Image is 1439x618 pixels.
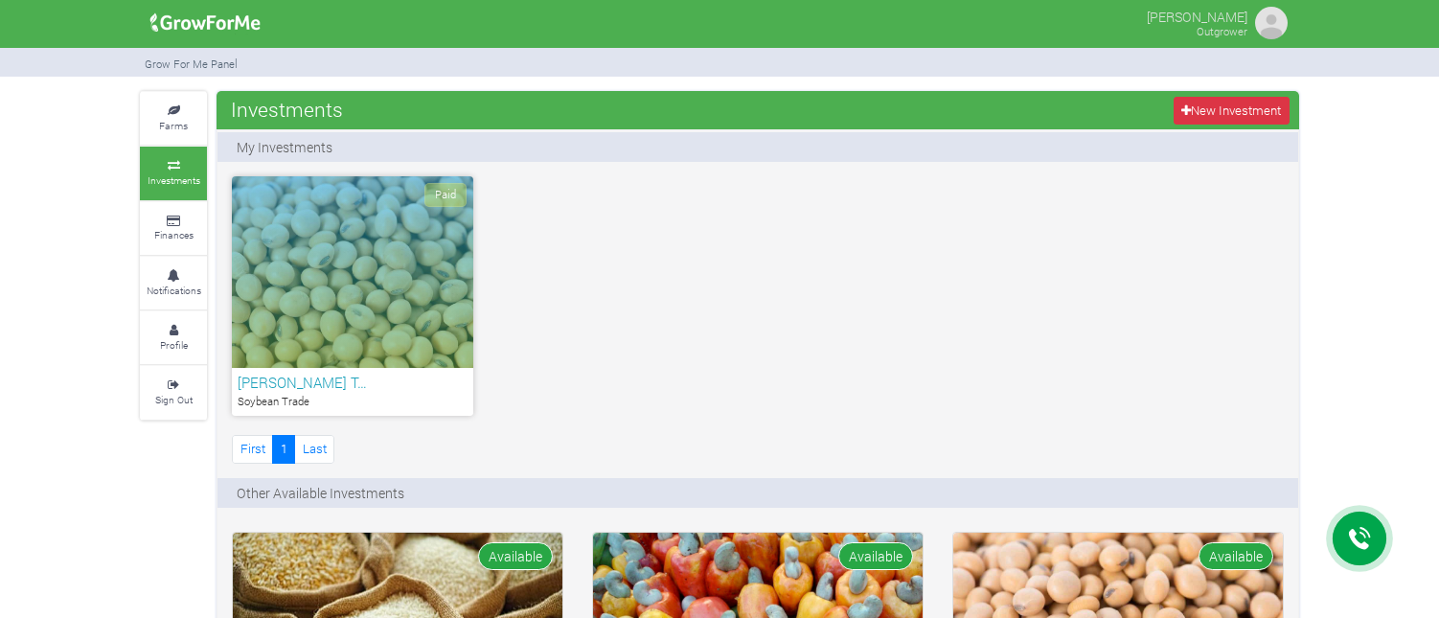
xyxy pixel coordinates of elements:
[140,147,207,199] a: Investments
[1147,4,1247,27] p: [PERSON_NAME]
[160,338,188,352] small: Profile
[148,173,200,187] small: Investments
[237,137,332,157] p: My Investments
[140,92,207,145] a: Farms
[424,183,467,207] span: Paid
[140,257,207,309] a: Notifications
[294,435,334,463] a: Last
[1252,4,1291,42] img: growforme image
[1199,542,1273,570] span: Available
[238,374,468,391] h6: [PERSON_NAME] T…
[140,202,207,255] a: Finances
[155,393,193,406] small: Sign Out
[1197,24,1247,38] small: Outgrower
[226,90,348,128] span: Investments
[140,311,207,364] a: Profile
[1174,97,1290,125] a: New Investment
[154,228,194,241] small: Finances
[478,542,553,570] span: Available
[140,366,207,419] a: Sign Out
[232,435,273,463] a: First
[144,4,267,42] img: growforme image
[159,119,188,132] small: Farms
[272,435,295,463] a: 1
[147,284,201,297] small: Notifications
[838,542,913,570] span: Available
[145,57,238,71] small: Grow For Me Panel
[238,394,468,410] p: Soybean Trade
[232,435,334,463] nav: Page Navigation
[232,176,473,416] a: Paid [PERSON_NAME] T… Soybean Trade
[237,483,404,503] p: Other Available Investments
